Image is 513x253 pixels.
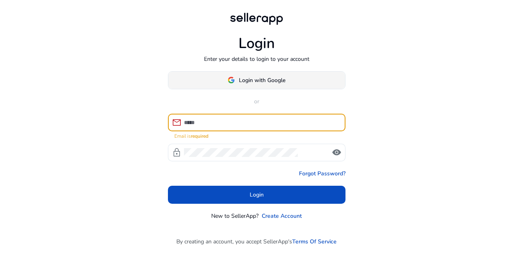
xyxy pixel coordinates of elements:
[168,97,345,106] p: or
[172,118,182,127] span: mail
[174,131,339,140] mat-error: Email is
[292,237,337,246] a: Terms Of Service
[211,212,259,220] p: New to SellerApp?
[239,76,285,84] span: Login with Google
[191,133,208,139] strong: required
[299,169,345,178] a: Forgot Password?
[204,55,309,63] p: Enter your details to login to your account
[228,76,235,84] img: google-logo.svg
[250,191,264,199] span: Login
[168,186,345,204] button: Login
[332,148,341,157] span: visibility
[172,148,182,157] span: lock
[238,35,275,52] h1: Login
[168,71,345,89] button: Login with Google
[262,212,302,220] a: Create Account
